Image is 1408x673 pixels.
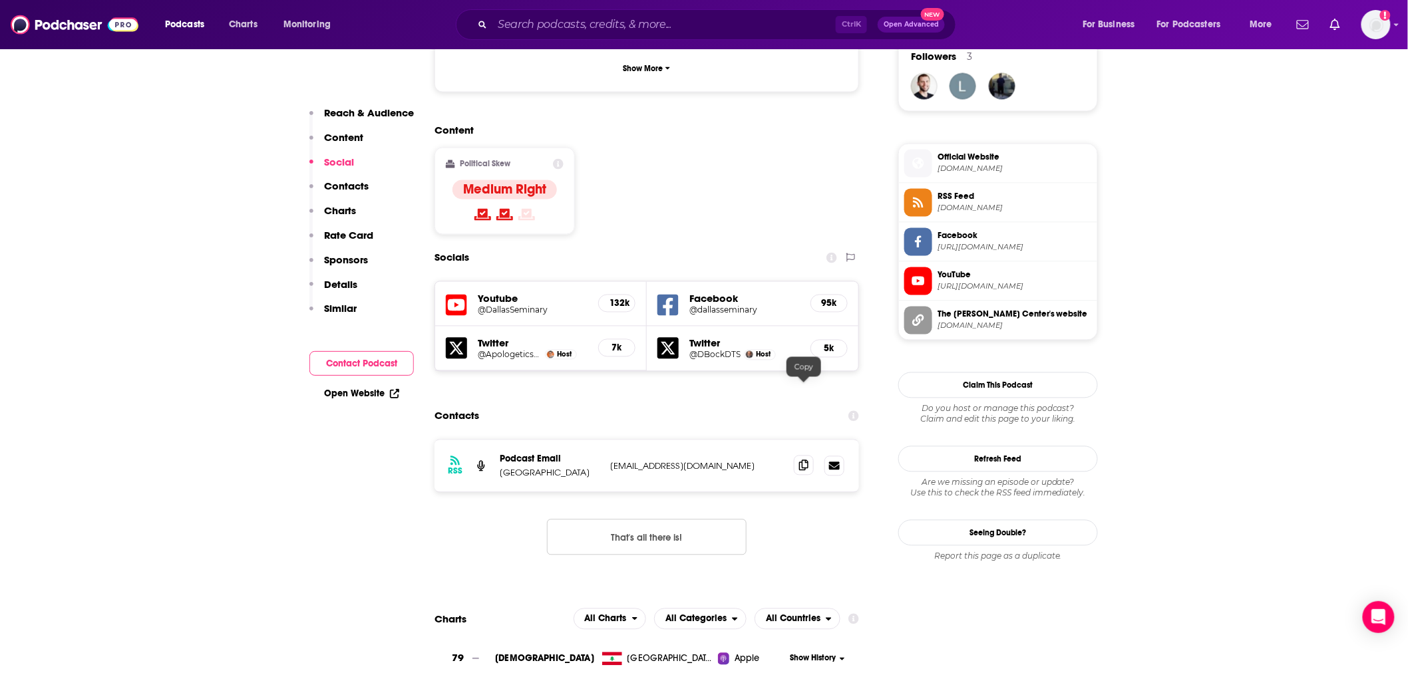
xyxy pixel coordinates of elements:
span: All Countries [766,614,820,624]
span: https://www.facebook.com/dallasseminary [938,243,1092,253]
button: Details [309,278,357,303]
span: All Categories [665,614,727,624]
button: Similar [309,302,357,327]
button: Refresh Feed [898,446,1098,472]
h2: Content [435,124,848,137]
button: open menu [1240,14,1289,35]
span: For Podcasters [1157,15,1221,34]
span: hendrickscenter.dts.edu [938,164,1092,174]
span: RSS Feed [938,191,1092,203]
h2: Charts [435,613,466,626]
img: jorgeln7 [989,73,1015,100]
div: Claim and edit this page to your liking. [898,404,1098,425]
img: User Profile [1361,10,1391,39]
h5: 132k [610,298,624,309]
a: Show notifications dropdown [1292,13,1314,36]
button: Rate Card [309,229,373,253]
span: Apple [735,652,760,666]
span: https://www.youtube.com/@DallasSeminary [938,282,1092,292]
p: Social [324,156,354,168]
a: Show notifications dropdown [1325,13,1345,36]
p: Content [324,131,363,144]
div: Copy [787,357,821,377]
img: Dr. Mikel Del Rosario [547,351,554,358]
span: hendrickscenter.dts.edu [938,321,1092,331]
button: Reach & Audience [309,106,414,131]
a: @dallasseminary [689,305,800,315]
span: Monitoring [283,15,331,34]
span: More [1250,15,1272,34]
a: Charts [220,14,265,35]
a: [DEMOGRAPHIC_DATA] [495,653,594,664]
h5: 7k [610,342,624,354]
img: lt6789 [950,73,976,100]
span: Lebanon [627,652,714,666]
a: Seeing Double? [898,520,1098,546]
p: [GEOGRAPHIC_DATA] [500,468,600,479]
a: @ApologeticsGuy [478,350,542,360]
span: Host [756,350,771,359]
button: Show History [786,653,850,664]
h5: Twitter [689,337,800,350]
button: open menu [574,608,647,630]
a: The [PERSON_NAME] Center's website[DOMAIN_NAME] [904,307,1092,335]
a: @DBockDTS [689,350,741,360]
h3: 79 [452,651,464,666]
p: Charts [324,204,356,217]
span: All Charts [585,614,627,624]
p: [EMAIL_ADDRESS][DOMAIN_NAME] [610,461,783,472]
span: The [PERSON_NAME] Center's website [938,309,1092,321]
button: Charts [309,204,356,229]
button: open menu [755,608,840,630]
span: Podcasts [165,15,204,34]
h4: Medium Right [463,182,546,198]
button: open menu [1148,14,1240,35]
div: Are we missing an episode or update? Use this to check the RSS feed immediately. [898,477,1098,499]
button: open menu [654,608,747,630]
a: YouTube[URL][DOMAIN_NAME] [904,267,1092,295]
button: Social [309,156,354,180]
h5: 5k [822,343,836,354]
h5: Twitter [478,337,588,350]
button: Open AdvancedNew [878,17,945,33]
img: Podchaser - Follow, Share and Rate Podcasts [11,12,138,37]
span: Open Advanced [884,21,939,28]
button: Show profile menu [1361,10,1391,39]
p: Show More [623,65,663,74]
p: Contacts [324,180,369,192]
button: open menu [1073,14,1152,35]
button: Nothing here. [547,519,747,555]
span: Facebook [938,230,1092,242]
div: Open Intercom Messenger [1363,601,1395,633]
h2: Platforms [574,608,647,630]
img: jaheld24 [911,73,938,100]
a: Open Website [324,388,399,399]
span: For Business [1083,15,1135,34]
h5: 95k [822,298,836,309]
h2: Categories [654,608,747,630]
span: Official Website [938,152,1092,164]
a: Official Website[DOMAIN_NAME] [904,150,1092,178]
span: Followers [911,50,956,63]
button: Claim This Podcast [898,372,1098,398]
h2: Countries [755,608,840,630]
button: open menu [274,14,348,35]
a: [GEOGRAPHIC_DATA] [597,652,719,666]
span: YouTube [938,269,1092,281]
h2: Political Skew [460,160,511,169]
a: Apple [718,652,785,666]
button: Sponsors [309,253,368,278]
a: @DallasSeminary [478,305,588,315]
a: RSS Feed[DOMAIN_NAME] [904,189,1092,217]
span: New [921,8,945,21]
span: Show History [790,653,836,664]
span: Logged in as eerdmans [1361,10,1391,39]
h2: Socials [435,245,469,271]
h5: Youtube [478,293,588,305]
